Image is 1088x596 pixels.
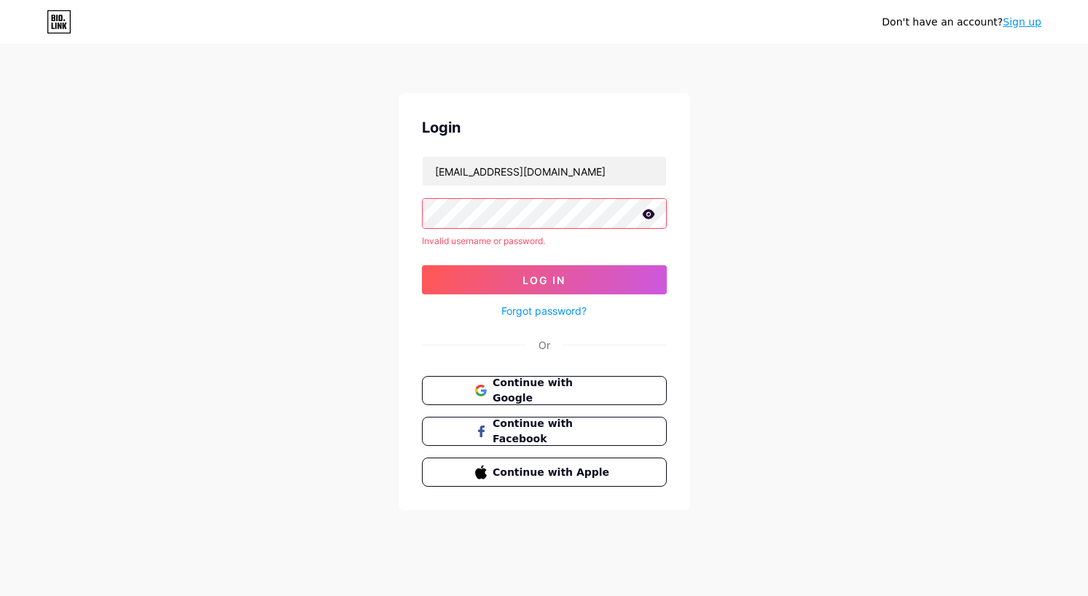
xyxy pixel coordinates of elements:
[423,157,666,186] input: Username
[493,416,613,447] span: Continue with Facebook
[422,376,667,405] button: Continue with Google
[493,465,613,480] span: Continue with Apple
[422,235,667,248] div: Invalid username or password.
[422,458,667,487] button: Continue with Apple
[539,337,550,353] div: Or
[1003,16,1041,28] a: Sign up
[882,15,1041,30] div: Don't have an account?
[422,117,667,138] div: Login
[493,375,613,406] span: Continue with Google
[501,303,587,318] a: Forgot password?
[523,274,565,286] span: Log In
[422,417,667,446] button: Continue with Facebook
[422,265,667,294] button: Log In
